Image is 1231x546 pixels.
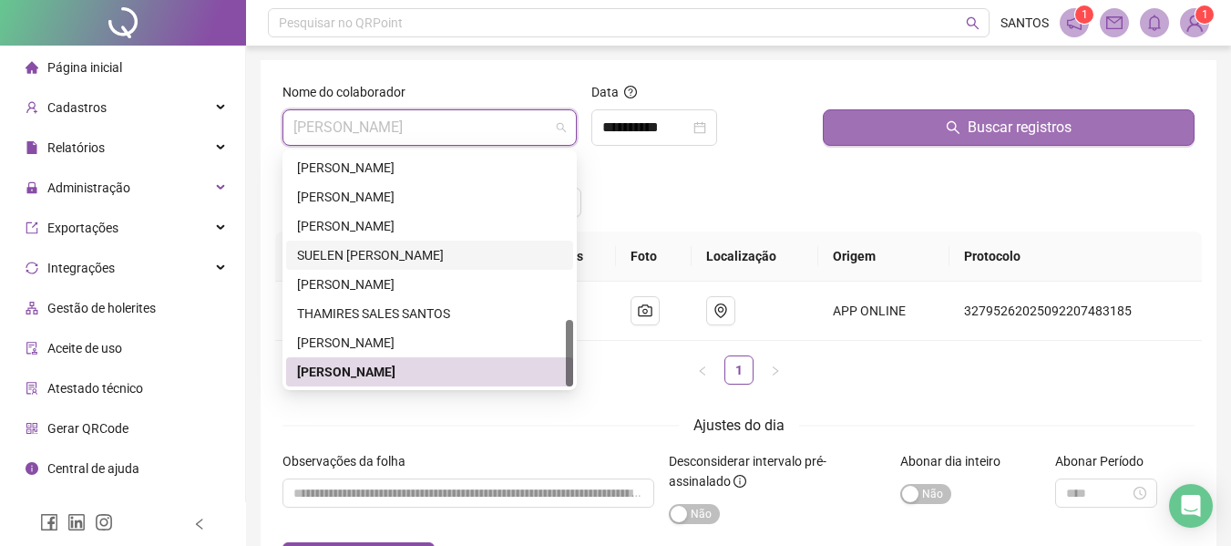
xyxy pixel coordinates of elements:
[761,355,790,385] button: right
[297,187,562,207] div: [PERSON_NAME]
[47,461,139,476] span: Central de ajuda
[900,451,1012,471] label: Abonar dia inteiro
[297,333,562,353] div: [PERSON_NAME]
[697,366,708,376] span: left
[47,301,156,315] span: Gestão de holerites
[688,355,717,385] button: left
[1066,15,1082,31] span: notification
[770,366,781,376] span: right
[297,362,562,382] div: [PERSON_NAME]
[949,232,1202,282] th: Protocolo
[297,158,562,178] div: [PERSON_NAME]
[616,232,691,282] th: Foto
[297,216,562,236] div: [PERSON_NAME]
[47,100,107,115] span: Cadastros
[1000,13,1049,33] span: SANTOS
[761,355,790,385] li: Próxima página
[286,328,573,357] div: VINICIUS NASCIMENTO FERNANDES
[26,262,38,274] span: sync
[1075,5,1093,24] sup: 1
[26,141,38,154] span: file
[286,357,573,386] div: WANDERSON OLIVEIRA EVANGELISTA ALMEIDA
[1169,484,1213,528] div: Open Intercom Messenger
[693,417,785,434] span: Ajustes do dia
[1106,15,1123,31] span: mail
[286,153,573,182] div: ROBERTO GUSTAVO MENDES SANTOS
[47,381,143,396] span: Atestado técnico
[669,454,826,489] span: Desconsiderar intervalo pré-assinalado
[591,85,619,99] span: Data
[966,16,980,30] span: search
[297,274,562,294] div: [PERSON_NAME]
[26,382,38,395] span: solution
[1202,8,1208,21] span: 1
[293,110,566,145] span: WANDERSON OLIVEIRA EVANGELISTA ALMEIDA
[26,342,38,355] span: audit
[949,282,1202,341] td: 32795262025092207483185
[297,304,562,324] div: THAMIRES SALES SANTOS
[1082,8,1088,21] span: 1
[688,355,717,385] li: Página anterior
[638,304,652,318] span: camera
[47,421,128,436] span: Gerar QRCode
[286,241,573,270] div: SUELEN FRANCISCA DA SILVA
[47,261,115,275] span: Integrações
[725,356,753,384] a: 1
[47,140,105,155] span: Relatórios
[968,117,1072,139] span: Buscar registros
[26,181,38,194] span: lock
[47,221,118,235] span: Exportações
[67,513,86,531] span: linkedin
[818,232,949,282] th: Origem
[286,299,573,328] div: THAMIRES SALES SANTOS
[26,61,38,74] span: home
[724,355,754,385] li: 1
[193,518,206,531] span: left
[818,282,949,341] td: APP ONLINE
[47,341,122,355] span: Aceite de uso
[26,221,38,234] span: export
[733,475,746,488] span: info-circle
[823,109,1195,146] button: Buscar registros
[26,422,38,435] span: qrcode
[47,180,130,195] span: Administração
[26,101,38,114] span: user-add
[95,513,113,531] span: instagram
[1195,5,1214,24] sup: Atualize o seu contato no menu Meus Dados
[624,86,637,98] span: question-circle
[1181,9,1208,36] img: 93950
[946,120,960,135] span: search
[692,232,819,282] th: Localização
[1146,15,1163,31] span: bell
[282,451,417,471] label: Observações da folha
[40,513,58,531] span: facebook
[47,501,167,516] span: Clube QR - Beneficios
[286,211,573,241] div: SIDNEY MARINHO DE SOUZA
[286,270,573,299] div: THACIO LOPES DOS SANTOS
[26,462,38,475] span: info-circle
[282,82,417,102] label: Nome do colaborador
[26,302,38,314] span: apartment
[297,245,562,265] div: SUELEN [PERSON_NAME]
[713,304,728,318] span: environment
[47,60,122,75] span: Página inicial
[1055,451,1155,471] label: Abonar Período
[286,182,573,211] div: ROSILDA SOUZA DA SILVA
